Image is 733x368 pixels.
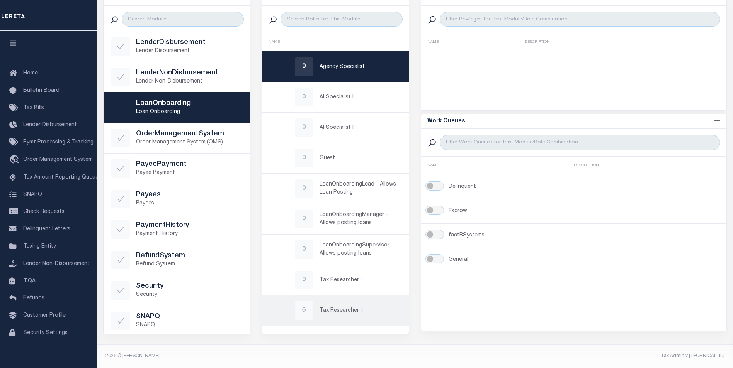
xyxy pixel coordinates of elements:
h5: Payees [136,191,242,199]
p: Payment History [136,230,242,238]
div: NAME [427,39,525,45]
p: Escrow [449,207,720,215]
span: Delinquent Letters [23,226,70,232]
div: 0 [295,88,313,106]
input: Search Roles for This Module... [281,12,403,27]
span: Check Requests [23,209,65,214]
span: Refunds [23,295,44,301]
span: Order Management System [23,157,93,162]
h5: Security [136,282,242,291]
span: Tax Bills [23,105,44,111]
p: Payees [136,199,242,208]
div: DESCRIPTION [574,163,720,169]
div: 6 [295,301,313,320]
a: OrderManagementSystemOrder Management System (OMS) [104,123,250,153]
h5: RefundSystem [136,252,242,260]
div: DESCRIPTION [525,39,622,45]
a: 6Tax Researcher II [262,295,409,326]
p: Refund System [136,260,242,268]
a: PayeesPayees [104,184,250,214]
h5: PaymentHistory [136,221,242,230]
a: 0LoanOnboardingManager - Allows posting loans [262,204,409,234]
div: 0 [295,118,313,137]
h5: LenderNonDisbursement [136,69,242,78]
a: 0LoanOnboardingSupervisor - Allows posting loans [262,235,409,265]
p: Tax Researcher II [320,307,401,315]
p: Lender Non-Disbursement [136,78,242,86]
span: Taxing Entity [23,244,56,249]
span: TIQA [23,278,36,284]
span: Lender Non-Disbursement [23,261,90,267]
a: LoanOnboardingLoan Onboarding [104,93,250,123]
p: Loan Onboarding [136,108,242,116]
p: Order Management System (OMS) [136,138,242,147]
p: Payee Payment [136,169,242,177]
div: NAME [427,163,574,169]
a: LenderDisbursementLender Disbursement [104,32,250,62]
span: Home [23,71,38,76]
p: factRSystems [449,231,720,240]
h5: LoanOnboarding [136,100,242,108]
span: Tax Amount Reporting Queue [23,175,99,180]
div: 0 [295,179,313,198]
a: 0Tax Researcher I [262,265,409,295]
a: SNAPQSNAPQ [104,306,250,336]
div: 2025 © [PERSON_NAME]. [100,353,415,360]
p: Agency Specialist [320,63,401,71]
a: PaymentHistoryPayment History [104,214,250,245]
input: Filter Privileges for this Module/Role Combination [440,12,720,27]
a: 0AI Specialist II [262,113,409,143]
h5: OrderManagementSystem [136,130,242,138]
a: 0Agency Specialist [262,52,409,82]
h5: SNAPQ [136,313,242,321]
span: Customer Profile [23,313,66,318]
span: SNAPQ [23,192,42,197]
div: 0 [295,210,313,228]
p: AI Specialist II [320,124,401,132]
input: Filter Work Queues for this Module/Role Combination [440,135,720,150]
p: Delinquent [449,183,720,191]
p: Guest [320,154,401,162]
a: PayeePaymentPayee Payment [104,154,250,184]
p: Security [136,291,242,299]
p: LoanOnboardingSupervisor - Allows posting loans [320,241,401,258]
div: NAME [269,39,403,45]
input: Search Modules... [122,12,244,27]
div: 0 [295,240,313,259]
div: 0 [295,149,313,167]
p: General [449,256,720,264]
a: 0Guest [262,143,409,173]
a: RefundSystemRefund System [104,245,250,275]
a: 0AI Specialist I [262,82,409,112]
h5: LenderDisbursement [136,39,242,47]
span: Lender Disbursement [23,122,77,128]
div: 0 [295,271,313,289]
p: Tax Researcher I [320,276,401,284]
a: LenderNonDisbursementLender Non-Disbursement [104,62,250,92]
p: LoanOnboardingManager - Allows posting loans [320,211,401,227]
h5: Work Queues [427,118,465,125]
div: 0 [295,57,313,76]
h5: PayeePayment [136,160,242,169]
a: SecuritySecurity [104,275,250,306]
span: Pymt Processing & Tracking [23,140,94,145]
p: LoanOnboardingLead - Allows Loan Posting [320,181,401,197]
span: Security Settings [23,330,68,336]
a: 0LoanOnboardingLead - Allows Loan Posting [262,174,409,204]
i: travel_explore [9,155,22,165]
p: AI Specialist I [320,93,401,101]
p: Lender Disbursement [136,47,242,55]
p: SNAPQ [136,321,242,329]
span: Bulletin Board [23,88,60,93]
div: Tax Admin v.[TECHNICAL_ID] [421,353,724,360]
